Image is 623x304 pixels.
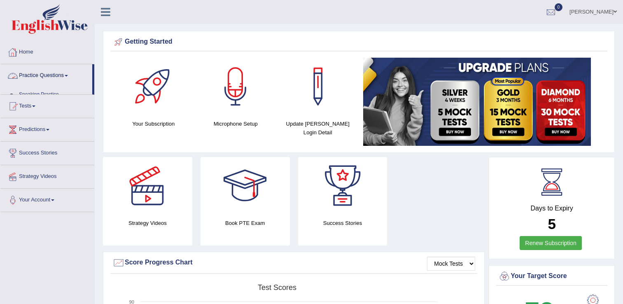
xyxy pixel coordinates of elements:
h4: Strategy Videos [103,219,192,227]
h4: Update [PERSON_NAME] Login Detail [281,119,355,137]
a: Strategy Videos [0,165,94,186]
a: Home [0,41,94,61]
h4: Book PTE Exam [201,219,290,227]
a: Success Stories [0,142,94,162]
a: Practice Questions [0,64,92,85]
b: 5 [548,216,555,232]
a: Renew Subscription [520,236,582,250]
span: 0 [555,3,563,11]
a: Tests [0,95,94,115]
h4: Days to Expiry [498,205,605,212]
a: Predictions [0,118,94,139]
div: Your Target Score [498,270,605,283]
a: Speaking Practice [15,87,92,102]
div: Getting Started [112,36,605,48]
tspan: Test scores [258,283,296,292]
h4: Your Subscription [117,119,191,128]
div: Score Progress Chart [112,257,475,269]
h4: Success Stories [298,219,387,227]
img: small5.jpg [363,58,591,146]
h4: Microphone Setup [199,119,273,128]
a: Your Account [0,189,94,209]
